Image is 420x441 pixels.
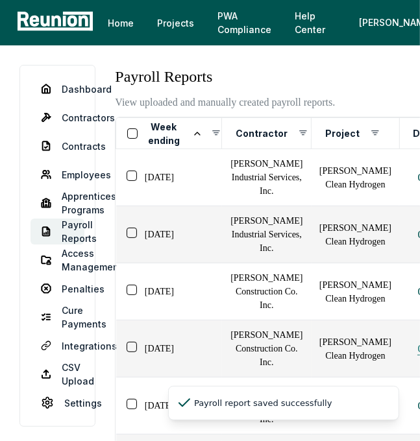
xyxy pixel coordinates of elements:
a: Help Center [284,10,336,36]
a: Cure Payments [31,304,84,330]
h3: Payroll Reports [115,65,335,88]
button: Contractor [233,121,290,147]
a: Dashboard [31,76,84,102]
a: Integrations [31,333,84,359]
a: CSV Upload [31,361,84,387]
td: [PERSON_NAME] Construction Co. Inc. [222,263,312,320]
td: [PERSON_NAME] Industrial Services, Inc. [222,206,312,263]
button: Project [323,121,362,147]
div: [DATE] [124,282,222,301]
a: Access Management [31,247,84,273]
p: View uploaded and manually created payroll reports. [115,95,335,110]
div: [DATE] [124,339,222,358]
a: Penalties [31,276,84,302]
a: Apprenticeship Programs [31,190,84,216]
div: [DATE] [124,225,222,244]
td: [PERSON_NAME] Clean Hydrogen [312,320,399,377]
a: PWA Compliance [207,10,282,36]
a: Contractors [31,104,84,130]
td: [PERSON_NAME] Clean Hydrogen [312,263,399,320]
a: Home [97,10,144,36]
div: [DATE] [124,168,222,187]
a: Payroll Reports [31,219,84,244]
td: [PERSON_NAME] Industrial Services, Inc. [222,149,312,206]
div: [DATE] [124,396,222,415]
td: [PERSON_NAME] Clean Hydrogen [312,149,399,206]
div: Payroll report saved successfully [194,397,332,410]
a: Contracts [31,133,84,159]
a: Projects [147,10,204,36]
td: [PERSON_NAME] Construction Co. Inc. [222,320,312,377]
td: [PERSON_NAME] Clean Hydrogen [312,206,399,263]
button: Week ending [143,121,205,147]
a: Settings [31,390,84,416]
a: Employees [31,161,84,187]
